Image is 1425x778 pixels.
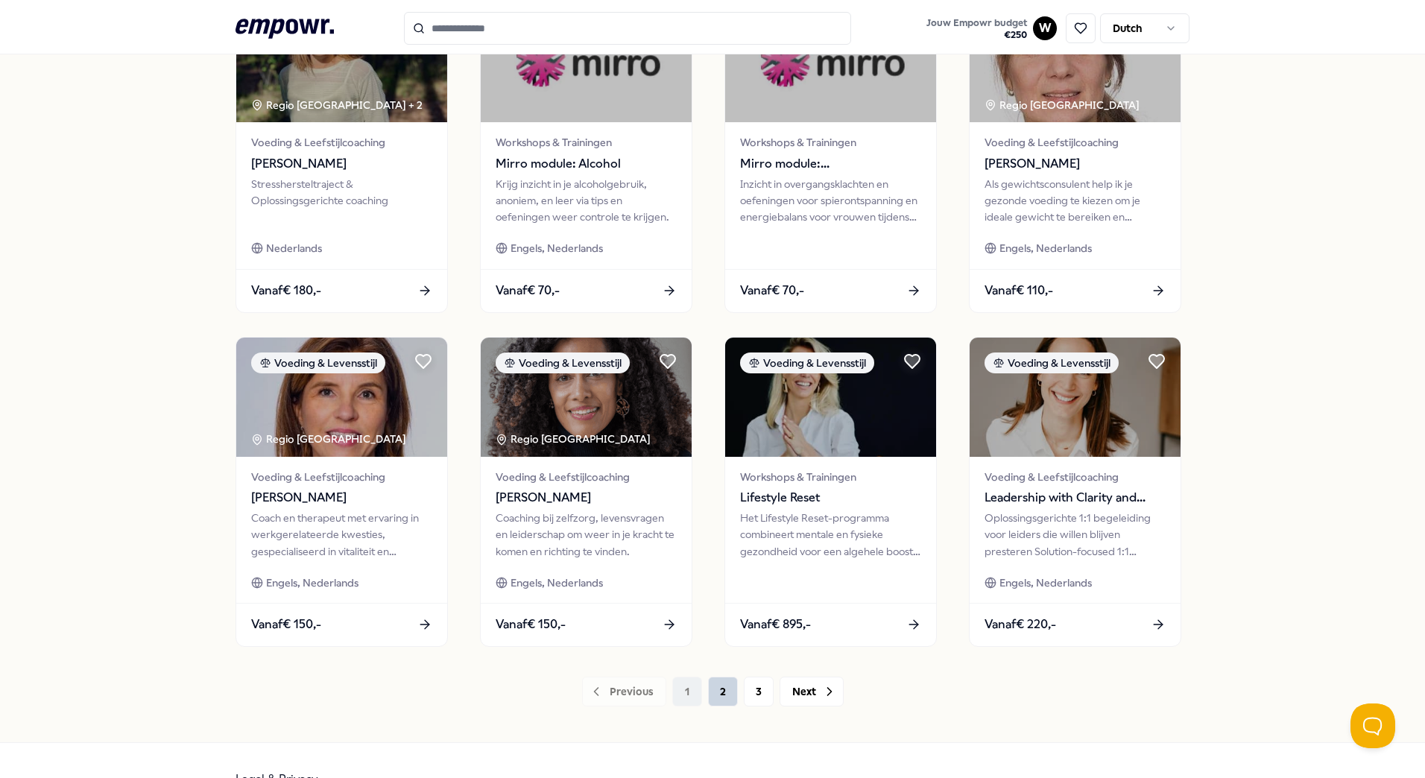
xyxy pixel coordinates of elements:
a: package imageVoeding & LevensstijlWorkshops & TrainingenMirro module: AlcoholKrijg inzicht in je ... [480,2,692,312]
span: Leadership with Clarity and Energy [985,488,1166,507]
iframe: Help Scout Beacon - Open [1350,703,1395,748]
a: package imageVoeding & LevensstijlVoeding & LeefstijlcoachingLeadership with Clarity and EnergyOp... [969,337,1181,647]
span: [PERSON_NAME] [496,488,677,507]
span: Mirro module: Overgangsklachten [740,154,921,174]
img: package image [236,3,447,122]
div: Regio [GEOGRAPHIC_DATA] + 2 [251,97,423,113]
div: Als gewichtsconsulent help ik je gezonde voeding te kiezen om je ideale gewicht te bereiken en be... [985,176,1166,226]
a: package imageVoeding & LevensstijlRegio [GEOGRAPHIC_DATA] + 2Voeding & Leefstijlcoaching[PERSON_N... [236,2,448,312]
span: Voeding & Leefstijlcoaching [251,469,432,485]
div: Voeding & Levensstijl [985,352,1119,373]
div: Regio [GEOGRAPHIC_DATA] [985,97,1142,113]
img: package image [725,3,936,122]
button: Jouw Empowr budget€250 [923,14,1030,44]
span: Lifestyle Reset [740,488,921,507]
span: Vanaf € 150,- [496,615,566,634]
div: Oplossingsgerichte 1:1 begeleiding voor leiders die willen blijven presteren Solution-focused 1:1... [985,510,1166,560]
span: Voeding & Leefstijlcoaching [251,134,432,151]
div: Voeding & Levensstijl [740,352,874,373]
a: package imageVoeding & LevensstijlRegio [GEOGRAPHIC_DATA] Voeding & Leefstijlcoaching[PERSON_NAME... [480,337,692,647]
span: Engels, Nederlands [999,240,1092,256]
div: Coaching bij zelfzorg, levensvragen en leiderschap om weer in je kracht te komen en richting te v... [496,510,677,560]
span: Engels, Nederlands [511,575,603,591]
span: Vanaf € 895,- [740,615,811,634]
div: Krijg inzicht in je alcoholgebruik, anoniem, en leer via tips en oefeningen weer controle te krij... [496,176,677,226]
span: Voeding & Leefstijlcoaching [985,469,1166,485]
span: Engels, Nederlands [511,240,603,256]
span: [PERSON_NAME] [251,488,432,507]
a: Jouw Empowr budget€250 [920,13,1033,44]
span: Voeding & Leefstijlcoaching [985,134,1166,151]
span: Vanaf € 70,- [496,281,560,300]
span: Nederlands [266,240,322,256]
span: Vanaf € 70,- [740,281,804,300]
span: Workshops & Trainingen [740,134,921,151]
div: Voeding & Levensstijl [251,352,385,373]
input: Search for products, categories or subcategories [404,12,851,45]
button: Next [780,677,844,706]
span: Engels, Nederlands [266,575,358,591]
div: Inzicht in overgangsklachten en oefeningen voor spierontspanning en energiebalans voor vrouwen ti... [740,176,921,226]
img: package image [481,3,692,122]
button: 3 [744,677,774,706]
div: Regio [GEOGRAPHIC_DATA] [251,431,408,447]
img: package image [236,338,447,457]
a: package imageVoeding & LevensstijlRegio [GEOGRAPHIC_DATA] Voeding & Leefstijlcoaching[PERSON_NAME... [969,2,1181,312]
span: Engels, Nederlands [999,575,1092,591]
img: package image [481,338,692,457]
div: Stresshersteltraject & Oplossingsgerichte coaching [251,176,432,226]
span: € 250 [926,29,1027,41]
img: package image [725,338,936,457]
span: Voeding & Leefstijlcoaching [496,469,677,485]
span: Workshops & Trainingen [740,469,921,485]
span: Jouw Empowr budget [926,17,1027,29]
span: Vanaf € 180,- [251,281,321,300]
span: Vanaf € 220,- [985,615,1056,634]
span: [PERSON_NAME] [985,154,1166,174]
span: Mirro module: Alcohol [496,154,677,174]
a: package imageVoeding & LevensstijlWorkshops & TrainingenLifestyle ResetHet Lifestyle Reset-progra... [724,337,937,647]
button: W [1033,16,1057,40]
span: Vanaf € 150,- [251,615,321,634]
span: Vanaf € 110,- [985,281,1053,300]
button: 2 [708,677,738,706]
span: Workshops & Trainingen [496,134,677,151]
img: package image [970,338,1181,457]
a: package imageVoeding & LevensstijlRegio [GEOGRAPHIC_DATA] Voeding & Leefstijlcoaching[PERSON_NAME... [236,337,448,647]
div: Regio [GEOGRAPHIC_DATA] [496,431,653,447]
div: Het Lifestyle Reset-programma combineert mentale en fysieke gezondheid voor een algehele boost in... [740,510,921,560]
a: package imageVoeding & LevensstijlWorkshops & TrainingenMirro module: OvergangsklachtenInzicht in... [724,2,937,312]
div: Voeding & Levensstijl [496,352,630,373]
div: Coach en therapeut met ervaring in werkgerelateerde kwesties, gespecialiseerd in vitaliteit en vo... [251,510,432,560]
span: [PERSON_NAME] [251,154,432,174]
img: package image [970,3,1181,122]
